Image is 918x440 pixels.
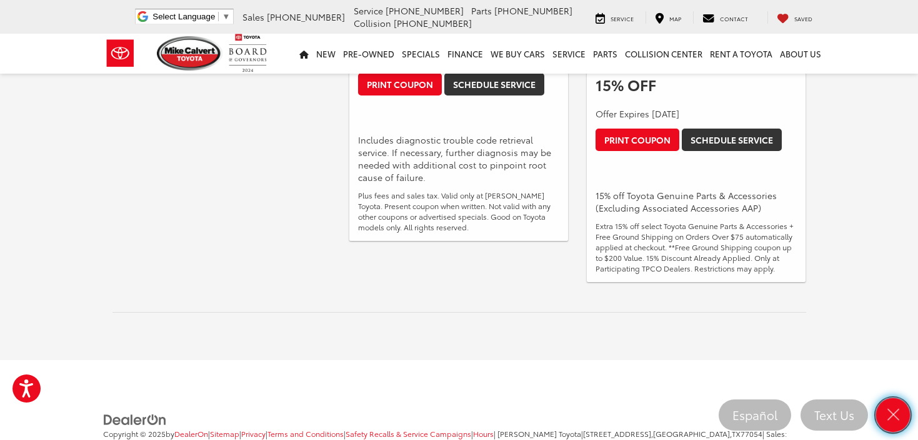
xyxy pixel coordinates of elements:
[218,12,219,21] span: ​
[444,73,544,95] a: Schedule Service
[358,104,486,127] iframe: Send To Google Pay
[473,428,494,439] a: Hours
[596,189,797,214] p: 15% off Toyota Genuine Parts & Accessories (Excluding Associated Accessories AAP)
[266,428,344,439] span: |
[103,428,166,439] span: Copyright © 2025
[596,107,797,120] p: Offer Expires [DATE]
[444,34,487,74] a: Finance
[103,413,167,425] a: DealerOn
[296,34,312,74] a: Home
[549,34,589,74] a: Service
[267,11,345,23] span: [PHONE_NUMBER]
[267,428,344,439] a: Terms and Conditions
[354,4,383,17] span: Service
[394,17,472,29] span: [PHONE_NUMBER]
[157,36,223,71] img: Mike Calvert Toyota
[398,34,444,74] a: Specials
[152,12,230,21] a: Select Language​
[358,190,559,232] p: Plus fees and sales tax. Valid only at [PERSON_NAME] Toyota. Present coupon when written. Not val...
[596,76,797,92] h3: 15% OFF
[653,428,732,439] span: [GEOGRAPHIC_DATA],
[208,428,239,439] span: |
[581,428,762,439] span: |
[589,34,621,74] a: Parts
[358,73,442,95] a: Print Coupon
[876,398,911,433] a: Close
[339,34,398,74] a: Pre-Owned
[596,159,724,182] iframe: Send To Google Pay
[741,428,762,439] span: 77054
[210,428,239,439] a: Sitemap
[583,428,653,439] span: [STREET_ADDRESS],
[152,12,215,21] span: Select Language
[354,17,391,29] span: Collision
[586,11,643,24] a: Service
[166,428,208,439] span: by
[494,428,581,439] span: | [PERSON_NAME] Toyota
[494,4,572,17] span: [PHONE_NUMBER]
[358,134,559,183] p: Includes diagnostic trouble code retrieval service. If necessary, further diagnosis may be needed...
[471,4,492,17] span: Parts
[312,34,339,74] a: New
[386,4,464,17] span: [PHONE_NUMBER]
[471,428,494,439] span: |
[346,428,471,439] a: Safety Recalls & Service Campaigns, Opens in a new tab
[97,33,144,74] img: Toyota
[344,428,471,439] span: |
[487,34,549,74] a: WE BUY CARS
[732,428,741,439] span: TX
[241,428,266,439] a: Privacy
[596,129,679,151] a: Print Coupon
[596,220,797,273] p: Extra 15% off select Toyota Genuine Parts & Accessories + Free Ground Shipping on Orders Over $75...
[103,413,167,427] img: DealerOn
[222,12,230,21] span: ▼
[242,11,264,23] span: Sales
[239,428,266,439] span: |
[174,428,208,439] a: DealerOn Home Page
